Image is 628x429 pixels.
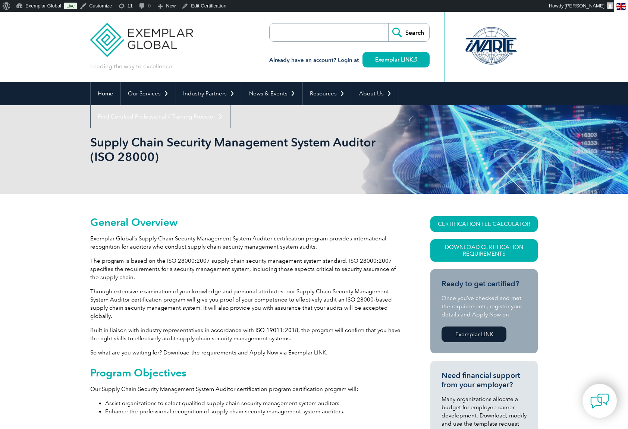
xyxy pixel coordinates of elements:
[90,348,404,357] p: So what are you waiting for? Download the requirements and Apply Now via Exemplar LINK.
[105,399,404,407] li: Assist organizations to select qualified supply chain security management system auditors
[269,56,430,65] h3: Already have an account? Login at
[565,3,605,9] span: [PERSON_NAME]
[442,294,527,319] p: Once you’ve checked and met the requirements, register your details and Apply Now on
[242,82,302,105] a: News & Events
[105,407,404,416] li: Enhance the professional recognition of supply chain security management system auditors.
[90,135,377,164] h1: Supply Chain Security Management System Auditor (ISO 28000)
[90,234,404,251] p: Exemplar Global’s Supply Chain Security Management System Auditor certification program provides ...
[90,216,404,228] h2: General Overview
[91,105,230,128] a: Find Certified Professional / Training Provider
[90,257,404,281] p: The program is based on the ISO 28000:2007 supply chain security management system standard. ISO ...
[90,287,404,320] p: Through extensive examination of your knowledge and personal attributes, our Supply Chain Securit...
[442,327,506,342] a: Exemplar LINK
[90,326,404,343] p: Built in liaison with industry representatives in accordance with ISO 19011:2018, the program wil...
[362,52,430,67] a: Exemplar LINK
[590,392,609,410] img: contact-chat.png
[616,3,626,10] img: en
[388,23,429,41] input: Search
[91,82,120,105] a: Home
[442,279,527,288] h3: Ready to get certified?
[121,82,176,105] a: Our Services
[303,82,352,105] a: Resources
[442,371,527,389] h3: Need financial support from your employer?
[176,82,242,105] a: Industry Partners
[90,367,404,379] h2: Program Objectives
[64,3,77,9] a: Live
[352,82,399,105] a: About Us
[90,12,193,57] img: Exemplar Global
[413,57,417,61] img: open_square.png
[430,239,538,262] a: Download Certification Requirements
[90,385,404,393] p: Our Supply Chain Security Management System Auditor certification program certification program w...
[430,216,538,232] a: CERTIFICATION FEE CALCULATOR
[90,62,172,70] p: Leading the way to excellence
